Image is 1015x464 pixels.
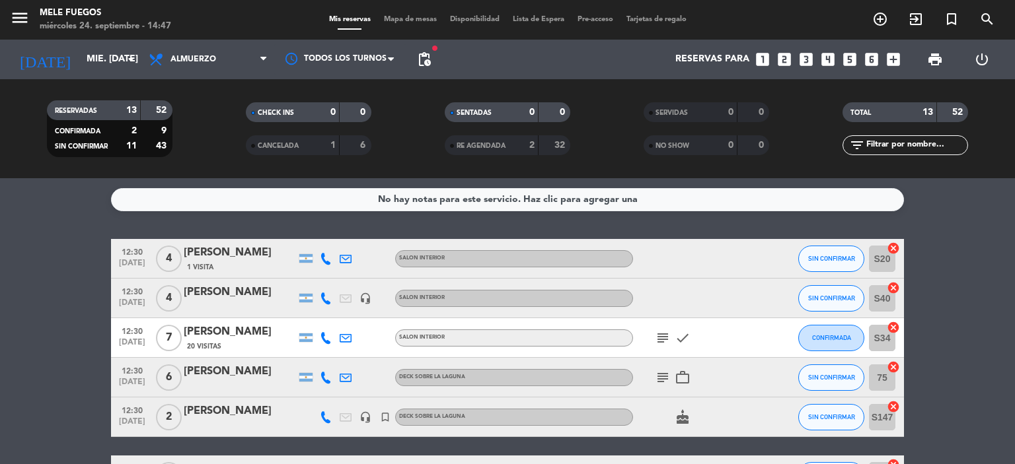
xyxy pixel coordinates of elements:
[126,141,137,150] strong: 11
[359,411,371,423] i: headset_mic
[812,334,851,341] span: CONFIRMADA
[184,403,296,420] div: [PERSON_NAME]
[399,335,445,340] span: SALON INTERIOR
[759,141,767,150] strong: 0
[10,8,30,28] i: menu
[728,141,733,150] strong: 0
[123,51,139,67] i: arrow_drop_down
[416,51,432,67] span: pending_actions
[116,283,149,298] span: 12:30
[116,338,149,353] span: [DATE]
[116,259,149,274] span: [DATE]
[798,364,864,391] button: SIN CONFIRMAR
[885,51,902,68] i: add_box
[872,11,888,27] i: add_circle_outline
[798,404,864,430] button: SIN CONFIRMAR
[798,246,864,272] button: SIN CONFIRMAR
[560,108,568,117] strong: 0
[887,400,900,413] i: cancel
[675,409,691,425] i: cake
[187,341,221,352] span: 20 Visitas
[170,55,216,64] span: Almuerzo
[675,330,691,346] i: check
[819,51,837,68] i: looks_4
[116,323,149,338] span: 12:30
[865,138,967,152] input: Filtrar por nombre...
[529,141,535,150] strong: 2
[675,54,749,65] span: Reservas para
[944,11,959,27] i: turned_in_not
[322,16,377,23] span: Mis reservas
[156,141,169,150] strong: 43
[132,126,137,135] strong: 2
[40,20,171,33] div: miércoles 24. septiembre - 14:47
[399,255,445,261] span: SALON INTERIOR
[116,362,149,378] span: 12:30
[360,108,368,117] strong: 0
[798,325,864,351] button: CONFIRMADA
[187,262,213,273] span: 1 Visita
[808,413,855,420] span: SIN CONFIRMAR
[506,16,571,23] span: Lista de Espera
[754,51,771,68] i: looks_one
[655,330,671,346] i: subject
[184,323,296,341] div: [PERSON_NAME]
[798,51,815,68] i: looks_3
[571,16,620,23] span: Pre-acceso
[887,360,900,374] i: cancel
[958,40,1005,79] div: LOG OUT
[776,51,793,68] i: looks_two
[258,143,299,149] span: CANCELADA
[887,321,900,334] i: cancel
[184,244,296,261] div: [PERSON_NAME]
[258,110,294,116] span: CHECK INS
[655,370,671,385] i: subject
[377,16,443,23] span: Mapa de mesas
[379,411,391,423] i: turned_in_not
[116,378,149,393] span: [DATE]
[359,292,371,304] i: headset_mic
[116,402,149,417] span: 12:30
[808,294,855,302] span: SIN CONFIRMAR
[116,417,149,432] span: [DATE]
[116,298,149,314] span: [DATE]
[979,11,995,27] i: search
[952,108,965,117] strong: 52
[808,374,855,381] span: SIN CONFIRMAR
[457,143,506,149] span: RE AGENDADA
[55,128,100,135] span: CONFIRMADA
[656,143,689,149] span: NO SHOW
[620,16,693,23] span: Tarjetas de regalo
[156,285,182,312] span: 4
[399,414,465,419] span: DECK SOBRE LA LAGUNA
[156,404,182,430] span: 2
[974,51,990,67] i: power_settings_new
[330,141,336,150] strong: 1
[927,51,943,67] span: print
[156,246,182,272] span: 4
[529,108,535,117] strong: 0
[116,244,149,259] span: 12:30
[887,281,900,294] i: cancel
[378,192,638,207] div: No hay notas para este servicio. Haz clic para agregar una
[40,7,171,20] div: Mele Fuegos
[184,284,296,301] div: [PERSON_NAME]
[126,106,137,115] strong: 13
[156,364,182,391] span: 6
[863,51,880,68] i: looks_6
[184,363,296,380] div: [PERSON_NAME]
[850,110,871,116] span: TOTAL
[156,325,182,351] span: 7
[55,143,108,150] span: SIN CONFIRMAR
[675,370,691,385] i: work_outline
[849,137,865,153] i: filter_list
[10,8,30,32] button: menu
[161,126,169,135] strong: 9
[798,285,864,312] button: SIN CONFIRMAR
[10,45,80,74] i: [DATE]
[908,11,924,27] i: exit_to_app
[728,108,733,117] strong: 0
[554,141,568,150] strong: 32
[457,110,492,116] span: SENTADAS
[443,16,506,23] span: Disponibilidad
